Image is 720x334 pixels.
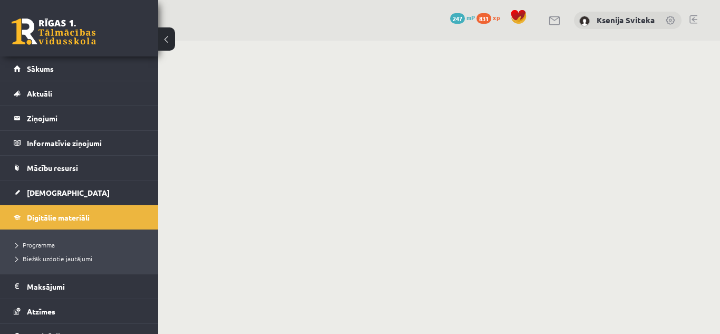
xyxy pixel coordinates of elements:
span: Sākums [27,64,54,73]
span: Biežāk uzdotie jautājumi [16,254,92,263]
span: Programma [16,241,55,249]
legend: Ziņojumi [27,106,145,130]
a: [DEMOGRAPHIC_DATA] [14,180,145,205]
img: Ksenija Sviteka [579,16,590,26]
a: Aktuāli [14,81,145,106]
a: 831 xp [476,13,505,22]
a: Ksenija Sviteka [597,15,655,25]
a: Digitālie materiāli [14,205,145,230]
span: xp [493,13,500,22]
legend: Informatīvie ziņojumi [27,131,145,155]
span: mP [466,13,475,22]
a: Biežāk uzdotie jautājumi [16,254,148,263]
a: Mācību resursi [14,156,145,180]
a: Atzīmes [14,299,145,323]
span: Atzīmes [27,307,55,316]
span: 831 [476,13,491,24]
a: Maksājumi [14,274,145,299]
span: 247 [450,13,465,24]
span: Mācību resursi [27,163,78,173]
span: Aktuāli [27,89,52,98]
legend: Maksājumi [27,274,145,299]
a: Programma [16,240,148,250]
a: Rīgas 1. Tālmācības vidusskola [12,18,96,45]
a: Sākums [14,56,145,81]
span: Digitālie materiāli [27,213,90,222]
a: Ziņojumi [14,106,145,130]
span: [DEMOGRAPHIC_DATA] [27,188,110,197]
a: Informatīvie ziņojumi [14,131,145,155]
a: 247 mP [450,13,475,22]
